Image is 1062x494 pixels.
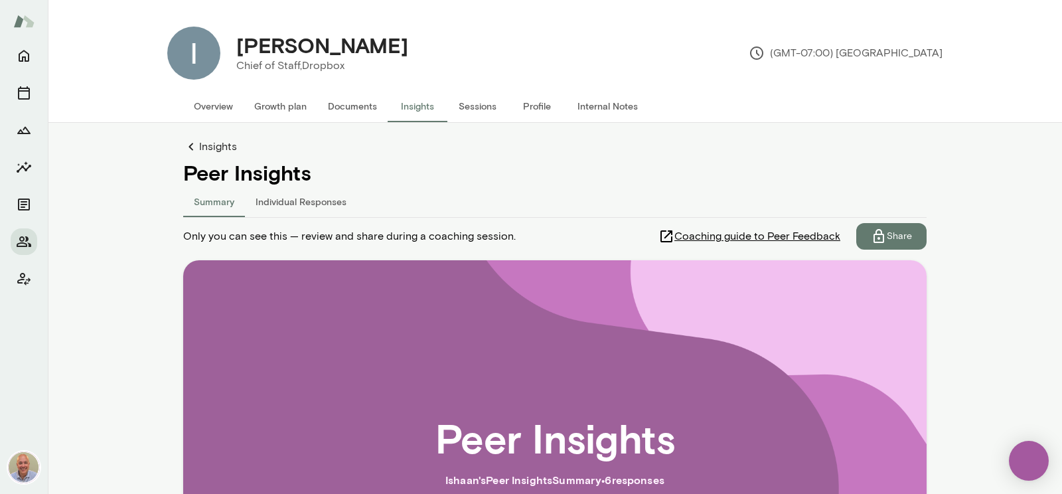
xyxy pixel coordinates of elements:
button: Members [11,228,37,255]
img: Marc Friedman [8,452,40,483]
span: Only you can see this — review and share during a coaching session. [183,228,516,244]
p: Chief of Staff, Dropbox [236,58,408,74]
span: Coaching guide to Peer Feedback [674,228,840,244]
button: Growth Plan [11,117,37,143]
button: Documents [11,191,37,218]
p: (GMT-07:00) [GEOGRAPHIC_DATA] [749,45,943,61]
button: Profile [507,90,567,122]
h4: [PERSON_NAME] [236,33,408,58]
button: Insights [11,154,37,181]
button: Sessions [447,90,507,122]
button: Internal Notes [567,90,648,122]
h4: Peer Insights [183,160,927,185]
span: Ishaan 's Peer Insights Summary [445,473,601,486]
button: Individual Responses [245,185,357,217]
button: Client app [11,266,37,292]
button: Share [856,223,927,250]
button: Home [11,42,37,69]
h2: Peer Insights [435,414,675,461]
button: Documents [317,90,388,122]
a: Insights [183,139,927,155]
p: Share [887,230,912,243]
button: Growth plan [244,90,317,122]
button: Overview [183,90,244,122]
button: Insights [388,90,447,122]
button: Summary [183,185,245,217]
a: Coaching guide to Peer Feedback [658,223,856,250]
span: • 6 response s [601,473,664,486]
img: Mento [13,9,35,34]
div: responses-tab [183,185,927,217]
img: Ishaan Gupta [167,27,220,80]
button: Sessions [11,80,37,106]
